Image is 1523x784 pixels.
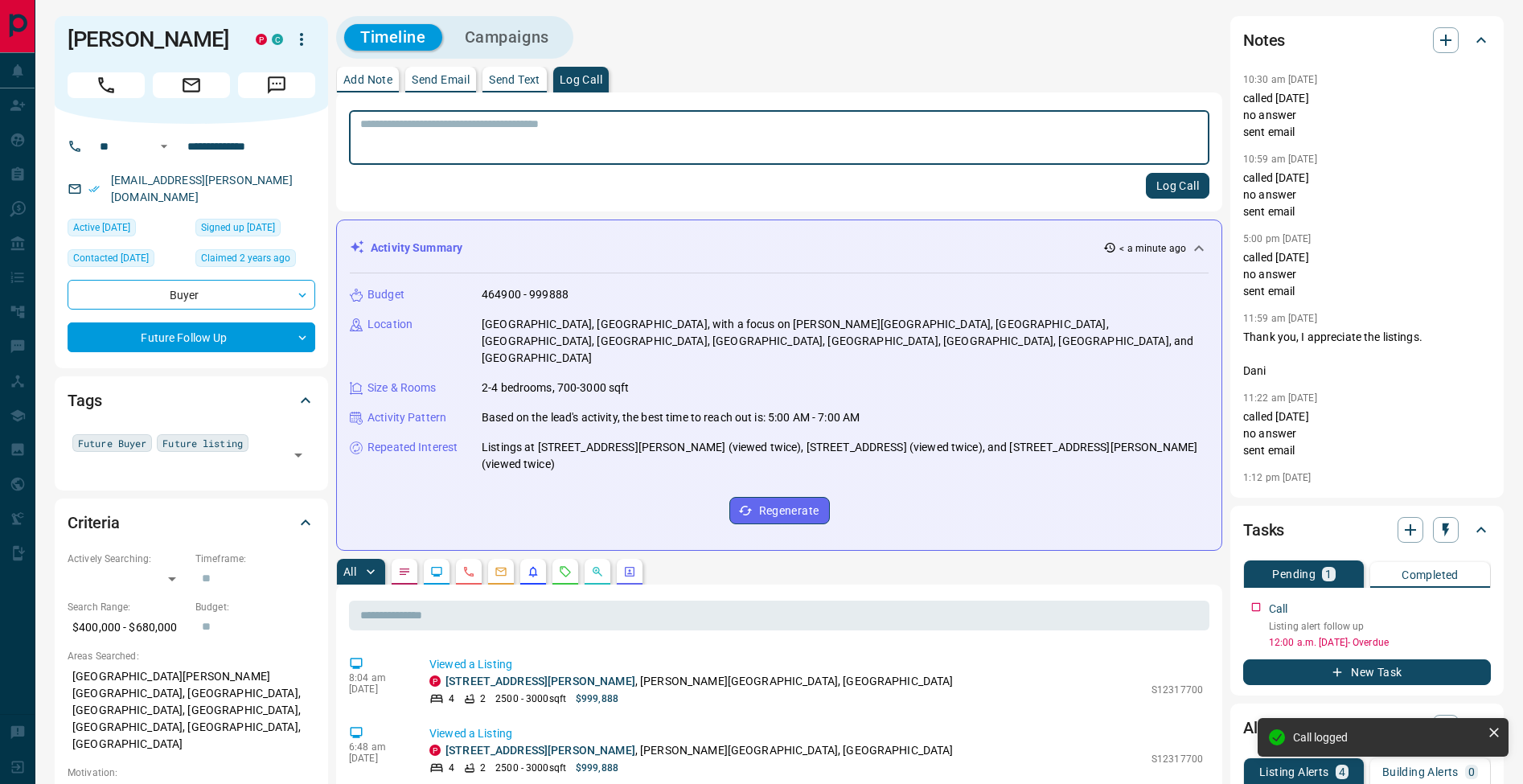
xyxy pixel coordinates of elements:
[480,692,486,706] p: 2
[195,600,315,614] p: Budget:
[1243,233,1312,244] p: 5:00 pm [DATE]
[1119,241,1186,256] p: < a minute ago
[462,565,475,578] svg: Calls
[344,24,442,51] button: Timeline
[68,249,187,272] div: Tue Jul 22 2025
[1243,392,1317,404] p: 11:22 am [DATE]
[480,761,486,775] p: 2
[429,725,1203,742] p: Viewed a Listing
[111,174,293,203] a: [EMAIL_ADDRESS][PERSON_NAME][DOMAIN_NAME]
[623,565,636,578] svg: Agent Actions
[1269,619,1491,634] p: Listing alert follow up
[68,388,101,413] h2: Tags
[153,72,230,98] span: Email
[349,741,405,753] p: 6:48 am
[445,673,954,690] p: , [PERSON_NAME][GEOGRAPHIC_DATA], [GEOGRAPHIC_DATA]
[1243,715,1285,741] h2: Alerts
[1339,766,1345,778] p: 4
[495,692,566,706] p: 2500 - 3000 sqft
[68,614,187,641] p: $400,000 - $680,000
[162,435,243,451] span: Future listing
[256,34,267,45] div: property.ca
[88,183,100,195] svg: Email Verified
[68,72,145,98] span: Call
[367,409,446,426] p: Activity Pattern
[272,34,283,45] div: condos.ca
[429,745,441,756] div: property.ca
[729,497,830,524] button: Regenerate
[195,552,315,566] p: Timeframe:
[495,565,507,578] svg: Emails
[1243,511,1491,549] div: Tasks
[201,220,275,236] span: Signed up [DATE]
[367,316,413,333] p: Location
[1243,708,1491,747] div: Alerts
[349,672,405,683] p: 8:04 am
[195,219,315,241] div: Sat Oct 15 2022
[560,74,602,85] p: Log Call
[1468,766,1475,778] p: 0
[1243,472,1312,483] p: 1:12 pm [DATE]
[1243,517,1284,543] h2: Tasks
[68,552,187,566] p: Actively Searching:
[68,322,315,352] div: Future Follow Up
[1243,74,1317,85] p: 10:30 am [DATE]
[201,250,290,266] span: Claimed 2 years ago
[1243,408,1491,459] p: called [DATE] no answer sent email
[154,137,174,156] button: Open
[78,435,146,451] span: Future Buyer
[68,766,315,780] p: Motivation:
[576,692,618,706] p: $999,888
[445,742,954,759] p: , [PERSON_NAME][GEOGRAPHIC_DATA], [GEOGRAPHIC_DATA]
[287,444,310,466] button: Open
[445,744,635,757] a: [STREET_ADDRESS][PERSON_NAME]
[1269,635,1491,650] p: 12:00 a.m. [DATE] - Overdue
[1243,21,1491,60] div: Notes
[367,380,437,396] p: Size & Rooms
[367,286,404,303] p: Budget
[482,380,630,396] p: 2-4 bedrooms, 700-3000 sqft
[68,280,315,310] div: Buyer
[445,675,635,688] a: [STREET_ADDRESS][PERSON_NAME]
[429,656,1203,673] p: Viewed a Listing
[1382,766,1459,778] p: Building Alerts
[1293,731,1481,744] div: Call logged
[1243,27,1285,53] h2: Notes
[449,692,454,706] p: 4
[371,240,462,257] p: Activity Summary
[559,565,572,578] svg: Requests
[430,565,443,578] svg: Lead Browsing Activity
[1243,90,1491,141] p: called [DATE] no answer sent email
[68,27,232,52] h1: [PERSON_NAME]
[1151,683,1203,697] p: S12317700
[1243,329,1491,380] p: Thank you, I appreciate the listings. Dani
[73,220,130,236] span: Active [DATE]
[449,24,565,51] button: Campaigns
[68,503,315,542] div: Criteria
[527,565,540,578] svg: Listing Alerts
[1325,569,1332,580] p: 1
[68,600,187,614] p: Search Range:
[343,566,356,577] p: All
[482,316,1209,367] p: [GEOGRAPHIC_DATA], [GEOGRAPHIC_DATA], with a focus on [PERSON_NAME][GEOGRAPHIC_DATA], [GEOGRAPHIC...
[1243,249,1491,300] p: called [DATE] no answer sent email
[68,663,315,757] p: [GEOGRAPHIC_DATA][PERSON_NAME][GEOGRAPHIC_DATA], [GEOGRAPHIC_DATA], [GEOGRAPHIC_DATA], [GEOGRAPHI...
[429,675,441,687] div: property.ca
[412,74,470,85] p: Send Email
[349,753,405,764] p: [DATE]
[576,761,618,775] p: $999,888
[73,250,149,266] span: Contacted [DATE]
[1269,601,1288,618] p: Call
[449,761,454,775] p: 4
[350,233,1209,263] div: Activity Summary< a minute ago
[68,219,187,241] div: Sun Aug 10 2025
[238,72,315,98] span: Message
[591,565,604,578] svg: Opportunities
[1272,569,1316,580] p: Pending
[68,381,315,420] div: Tags
[482,286,569,303] p: 464900 - 999888
[1243,659,1491,685] button: New Task
[1259,766,1329,778] p: Listing Alerts
[1243,313,1317,324] p: 11:59 am [DATE]
[1402,569,1459,581] p: Completed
